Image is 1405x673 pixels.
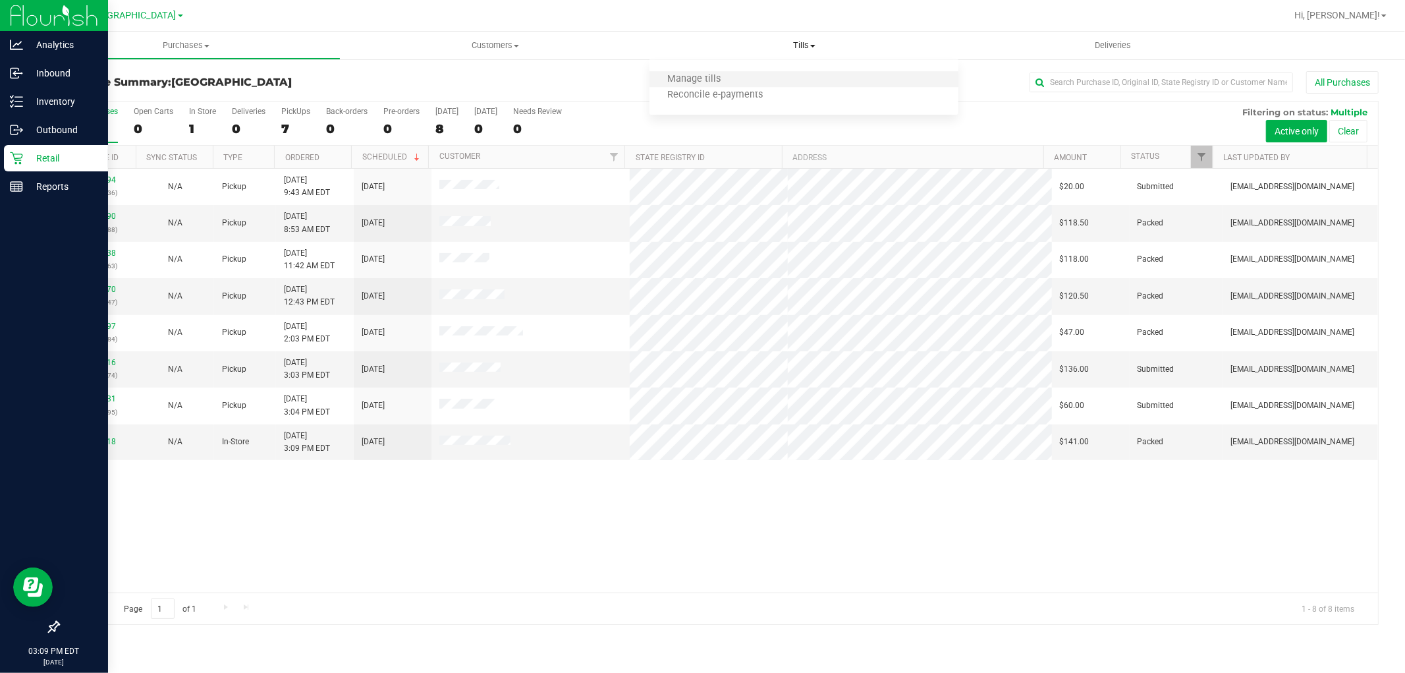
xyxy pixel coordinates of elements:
[168,436,182,448] button: N/A
[285,153,319,162] a: Ordered
[222,181,246,193] span: Pickup
[649,90,781,101] span: Reconcile e-payments
[284,210,330,235] span: [DATE] 8:53 AM EDT
[13,568,53,607] iframe: Resource center
[10,180,23,193] inline-svg: Reports
[1138,399,1174,412] span: Submitted
[79,212,116,221] a: 11971890
[284,247,335,272] span: [DATE] 11:42 AM EDT
[326,107,368,116] div: Back-orders
[23,37,102,53] p: Analytics
[232,107,265,116] div: Deliveries
[281,121,310,136] div: 7
[10,67,23,80] inline-svg: Inbound
[341,32,649,59] a: Customers
[222,399,246,412] span: Pickup
[362,217,385,229] span: [DATE]
[168,290,182,303] button: N/A
[79,437,116,446] a: 11975018
[1230,217,1354,229] span: [EMAIL_ADDRESS][DOMAIN_NAME]
[23,122,102,138] p: Outbound
[513,121,562,136] div: 0
[79,249,116,258] a: 11973238
[168,437,182,446] span: Not Applicable
[513,107,562,116] div: Needs Review
[435,107,458,116] div: [DATE]
[1138,217,1164,229] span: Packed
[222,363,246,376] span: Pickup
[636,153,705,162] a: State Registry ID
[1242,107,1328,117] span: Filtering on status:
[168,363,182,376] button: N/A
[362,290,385,303] span: [DATE]
[232,121,265,136] div: 0
[1060,436,1089,448] span: $141.00
[362,181,385,193] span: [DATE]
[134,107,173,116] div: Open Carts
[284,283,335,308] span: [DATE] 12:43 PM EDT
[1329,120,1367,142] button: Clear
[383,107,420,116] div: Pre-orders
[1138,181,1174,193] span: Submitted
[32,40,340,51] span: Purchases
[1138,436,1164,448] span: Packed
[1230,181,1354,193] span: [EMAIL_ADDRESS][DOMAIN_NAME]
[79,394,116,403] a: 11975131
[6,645,102,657] p: 03:09 PM EDT
[1131,152,1159,161] a: Status
[341,40,649,51] span: Customers
[1060,181,1085,193] span: $20.00
[284,357,330,382] span: [DATE] 3:03 PM EDT
[168,217,182,229] button: N/A
[223,153,242,162] a: Type
[435,121,458,136] div: 8
[1030,73,1293,92] input: Search Purchase ID, Original ID, State Registry ID or Customer Name...
[79,285,116,294] a: 11973870
[603,146,624,168] a: Filter
[168,182,182,191] span: Not Applicable
[284,393,330,418] span: [DATE] 3:04 PM EDT
[222,436,249,448] span: In-Store
[1306,71,1379,94] button: All Purchases
[1060,253,1089,266] span: $118.00
[222,217,246,229] span: Pickup
[168,326,182,339] button: N/A
[58,76,498,88] h3: Purchase Summary:
[222,253,246,266] span: Pickup
[23,94,102,109] p: Inventory
[1294,10,1380,20] span: Hi, [PERSON_NAME]!
[222,326,246,339] span: Pickup
[284,174,330,199] span: [DATE] 9:43 AM EDT
[168,253,182,266] button: N/A
[1060,399,1085,412] span: $60.00
[1224,153,1290,162] a: Last Updated By
[168,328,182,337] span: Not Applicable
[222,290,246,303] span: Pickup
[439,152,480,161] a: Customer
[1331,107,1367,117] span: Multiple
[86,10,177,21] span: [GEOGRAPHIC_DATA]
[362,436,385,448] span: [DATE]
[1230,363,1354,376] span: [EMAIL_ADDRESS][DOMAIN_NAME]
[168,218,182,227] span: Not Applicable
[281,107,310,116] div: PickUps
[134,121,173,136] div: 0
[189,121,216,136] div: 1
[23,179,102,194] p: Reports
[474,107,497,116] div: [DATE]
[171,76,292,88] span: [GEOGRAPHIC_DATA]
[1230,326,1354,339] span: [EMAIL_ADDRESS][DOMAIN_NAME]
[113,599,207,619] span: Page of 1
[10,123,23,136] inline-svg: Outbound
[1191,146,1213,168] a: Filter
[168,181,182,193] button: N/A
[23,150,102,166] p: Retail
[146,153,197,162] a: Sync Status
[1060,326,1085,339] span: $47.00
[1138,326,1164,339] span: Packed
[6,657,102,667] p: [DATE]
[1060,290,1089,303] span: $120.50
[362,326,385,339] span: [DATE]
[362,399,385,412] span: [DATE]
[362,253,385,266] span: [DATE]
